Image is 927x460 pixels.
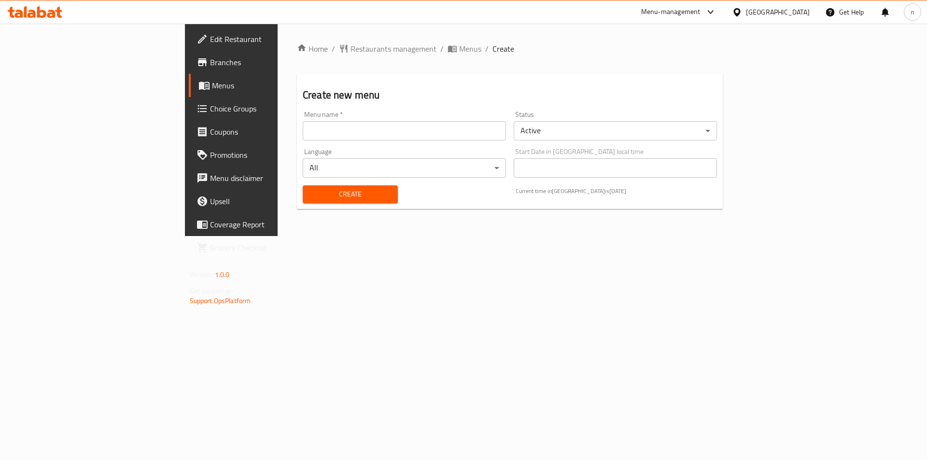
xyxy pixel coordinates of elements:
span: Create [310,188,390,200]
span: 1.0.0 [215,268,230,281]
span: Coupons [210,126,332,138]
div: [GEOGRAPHIC_DATA] [746,7,810,17]
span: Promotions [210,149,332,161]
button: Create [303,185,398,203]
span: n [911,7,914,17]
span: Menu disclaimer [210,172,332,184]
a: Grocery Checklist [189,236,340,259]
a: Coupons [189,120,340,143]
span: Menus [212,80,332,91]
span: Coverage Report [210,219,332,230]
span: Choice Groups [210,103,332,114]
span: Create [492,43,514,55]
a: Upsell [189,190,340,213]
span: Edit Restaurant [210,33,332,45]
nav: breadcrumb [297,43,723,55]
a: Menus [189,74,340,97]
a: Coverage Report [189,213,340,236]
span: Get support on: [190,285,234,297]
div: Menu-management [641,6,701,18]
a: Choice Groups [189,97,340,120]
li: / [440,43,444,55]
h2: Create new menu [303,88,717,102]
span: Restaurants management [351,43,436,55]
span: Menus [459,43,481,55]
span: Version: [190,268,213,281]
span: Upsell [210,195,332,207]
a: Menus [448,43,481,55]
span: Grocery Checklist [210,242,332,253]
a: Menu disclaimer [189,167,340,190]
li: / [485,43,489,55]
div: Active [514,121,717,140]
div: All [303,158,506,178]
a: Branches [189,51,340,74]
a: Promotions [189,143,340,167]
span: Branches [210,56,332,68]
input: Please enter Menu name [303,121,506,140]
a: Restaurants management [339,43,436,55]
a: Edit Restaurant [189,28,340,51]
p: Current time in [GEOGRAPHIC_DATA] is [DATE] [516,187,717,195]
a: Support.OpsPlatform [190,294,251,307]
